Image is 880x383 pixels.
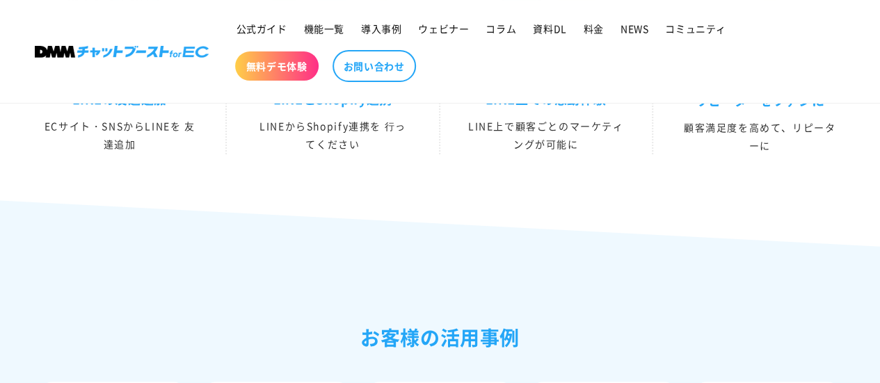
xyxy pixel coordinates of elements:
[575,14,612,43] a: 料金
[246,60,307,72] span: 無料デモ体験
[35,46,209,58] img: 株式会社DMM Boost
[681,119,838,154] p: 顧客満足度を高めて、リピーターに
[410,14,477,43] a: ウェビナー
[237,22,287,35] span: 公式ガイド
[228,14,296,43] a: 公式ガイド
[344,60,405,72] span: お問い合わせ
[612,14,657,43] a: NEWS
[42,117,198,152] p: ECサイト・SNSからLINEを 友達追加
[621,22,648,35] span: NEWS
[361,22,401,35] span: 導入事例
[486,22,516,35] span: コラム
[235,51,319,81] a: 無料デモ体験
[353,14,410,43] a: 導入事例
[665,22,726,35] span: コミュニティ
[657,14,735,43] a: コミュニティ
[584,22,604,35] span: 料金
[35,321,845,355] h2: お客様の活用事例
[477,14,525,43] a: コラム
[255,91,410,107] h3: LINEとShopify連携
[304,22,344,35] span: 機能一覧
[525,14,575,43] a: 資料DL
[333,50,416,82] a: お問い合わせ
[42,91,198,107] h3: LINEの友達追加
[296,14,353,43] a: 機能一覧
[681,92,838,108] h3: リピーターをファンに
[533,22,566,35] span: 資料DL
[255,117,410,152] p: LINEからShopify連携を ⾏ってください
[468,117,624,152] p: LINE上で顧客ごとのマーケティングが可能に
[468,91,624,107] h3: LINE上での感動体験
[418,22,469,35] span: ウェビナー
